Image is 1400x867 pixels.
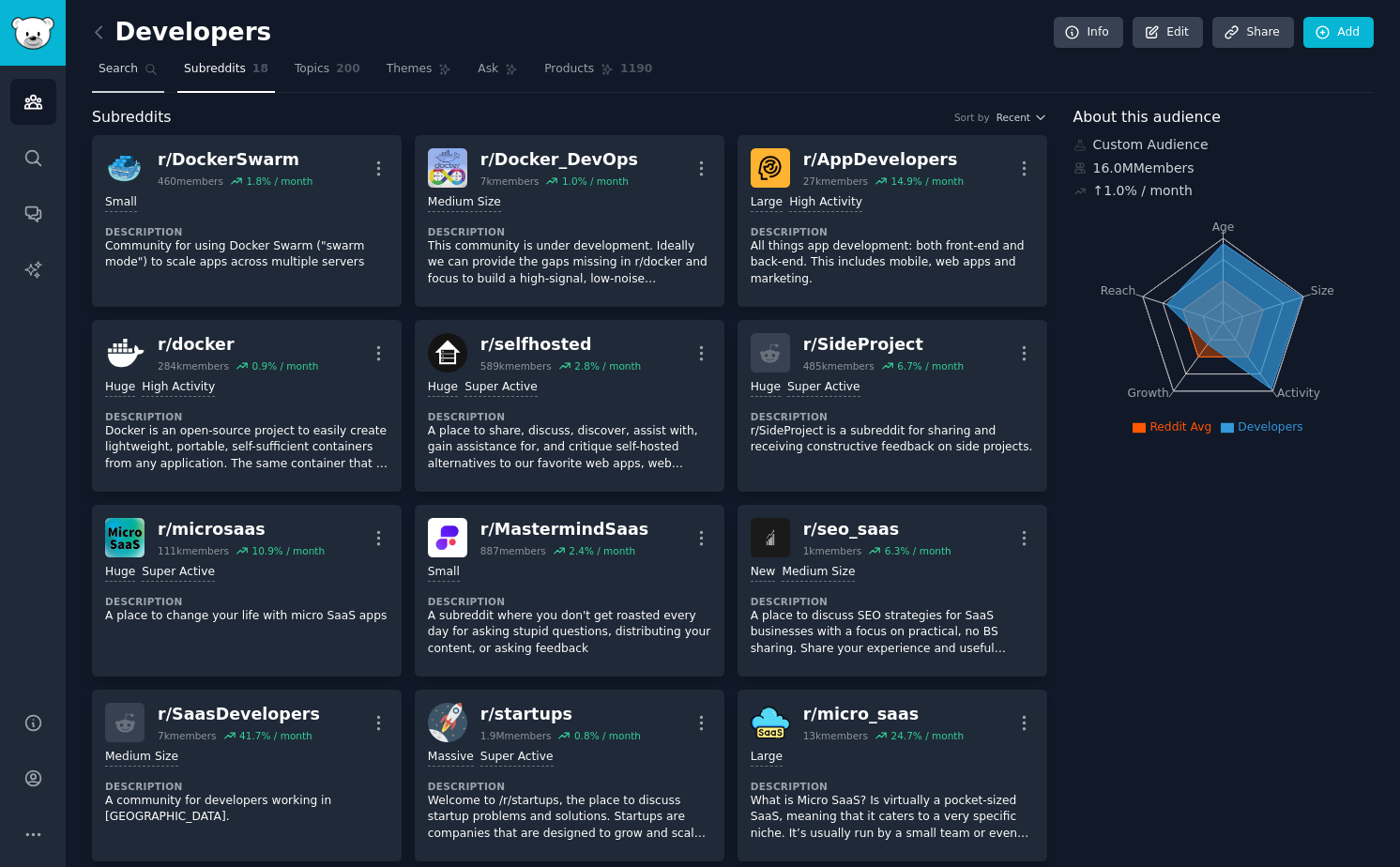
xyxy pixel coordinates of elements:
a: AppDevelopersr/AppDevelopers27kmembers14.9% / monthLargeHigh ActivityDescriptionAll things app de... [738,135,1047,307]
div: Medium Size [782,564,855,582]
div: 6.3 % / month [885,544,951,557]
dt: Description [105,410,388,423]
tspan: Reach [1100,283,1135,297]
div: 0.8 % / month [574,729,641,742]
div: 14.9 % / month [890,175,964,188]
a: r/SideProject485kmembers6.7% / monthHugeSuper ActiveDescriptionr/SideProject is a subreddit for s... [738,320,1047,492]
div: Large [751,194,783,212]
p: A place to discuss SEO strategies for SaaS businesses with a focus on practical, no BS sharing. S... [751,608,1034,658]
div: Huge [105,379,135,397]
div: r/ selfhosted [480,333,641,357]
span: Developers [1238,420,1302,433]
div: r/ SideProject [803,333,964,357]
p: What is Micro SaaS? Is virtually a pocket-sized SaaS, meaning that it caters to a very specific n... [751,793,1034,843]
div: 10.9 % / month [251,544,325,557]
p: Community for using Docker Swarm ("swarm mode") to scale apps across multiple servers [105,238,388,271]
a: startupsr/startups1.9Mmembers0.8% / monthMassiveSuper ActiveDescriptionWelcome to /r/startups, th... [415,690,724,861]
dt: Description [751,225,1034,238]
div: 1.8 % / month [246,175,312,188]
div: 7k members [158,729,217,742]
img: AppDevelopers [751,148,790,188]
div: 284k members [158,359,229,373]
div: 460 members [158,175,223,188]
a: Products1190 [538,54,659,93]
button: Recent [997,111,1047,124]
a: seo_saasr/seo_saas1kmembers6.3% / monthNewMedium SizeDescriptionA place to discuss SEO strategies... [738,505,1047,677]
div: 0.9 % / month [251,359,318,373]
h2: Developers [92,18,271,48]
img: startups [428,703,467,742]
div: r/ AppDevelopers [803,148,964,172]
div: 24.7 % / month [890,729,964,742]
a: Share [1212,17,1293,49]
dt: Description [751,410,1034,423]
span: Search [99,61,138,78]
p: Docker is an open-source project to easily create lightweight, portable, self-sufficient containe... [105,423,388,473]
span: Subreddits [184,61,246,78]
dt: Description [751,595,1034,608]
img: selfhosted [428,333,467,373]
div: r/ micro_saas [803,703,964,726]
a: Info [1054,17,1123,49]
div: 589k members [480,359,552,373]
div: 2.4 % / month [569,544,635,557]
img: DockerSwarm [105,148,145,188]
div: Super Active [464,379,538,397]
a: Themes [380,54,459,93]
div: r/ docker [158,333,318,357]
img: Docker_DevOps [428,148,467,188]
img: docker [105,333,145,373]
img: microsaas [105,518,145,557]
span: 1190 [620,61,652,78]
div: Medium Size [428,194,501,212]
div: Super Active [787,379,860,397]
div: r/ MastermindSaas [480,518,648,541]
div: Super Active [480,749,554,767]
div: ↑ 1.0 % / month [1093,181,1193,201]
div: 887 members [480,544,546,557]
a: DockerSwarmr/DockerSwarm460members1.8% / monthSmallDescriptionCommunity for using Docker Swarm ("... [92,135,402,307]
div: 1.0 % / month [562,175,629,188]
div: r/ SaasDevelopers [158,703,320,726]
p: r/SideProject is a subreddit for sharing and receiving constructive feedback on side projects. [751,423,1034,456]
span: Reddit Avg [1149,420,1211,433]
dt: Description [105,595,388,608]
span: Subreddits [92,106,172,129]
div: r/ DockerSwarm [158,148,312,172]
div: Sort by [954,111,990,124]
img: micro_saas [751,703,790,742]
span: Recent [997,111,1030,124]
span: About this audience [1073,106,1221,129]
a: micro_saasr/micro_saas13kmembers24.7% / monthLargeDescriptionWhat is Micro SaaS? Is virtually a p... [738,690,1047,861]
a: Docker_DevOpsr/Docker_DevOps7kmembers1.0% / monthMedium SizeDescriptionThis community is under de... [415,135,724,307]
div: 485k members [803,359,875,373]
a: Add [1303,17,1374,49]
div: Huge [428,379,458,397]
p: A subreddit where you don't get roasted every day for asking stupid questions, distributing your ... [428,608,711,658]
dt: Description [105,225,388,238]
div: 6.7 % / month [897,359,964,373]
p: A place to share, discuss, discover, assist with, gain assistance for, and critique self-hosted a... [428,423,711,473]
a: Ask [471,54,525,93]
div: Large [751,749,783,767]
dt: Description [428,780,711,793]
tspan: Growth [1127,387,1168,400]
div: 41.7 % / month [239,729,312,742]
div: 16.0M Members [1073,159,1375,178]
div: 27k members [803,175,868,188]
div: Small [428,564,460,582]
div: Medium Size [105,749,178,767]
dt: Description [105,780,388,793]
img: seo_saas [751,518,790,557]
div: Super Active [142,564,215,582]
a: Edit [1133,17,1203,49]
dt: Description [428,410,711,423]
p: A place to change your life with micro SaaS apps [105,608,388,625]
tspan: Age [1211,221,1234,234]
p: All things app development: both front-end and back-end. This includes mobile, web apps and marke... [751,238,1034,288]
div: Huge [751,379,781,397]
div: 2.8 % / month [574,359,641,373]
a: MastermindSaasr/MastermindSaas887members2.4% / monthSmallDescriptionA subreddit where you don't g... [415,505,724,677]
span: Topics [295,61,329,78]
div: 7k members [480,175,540,188]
